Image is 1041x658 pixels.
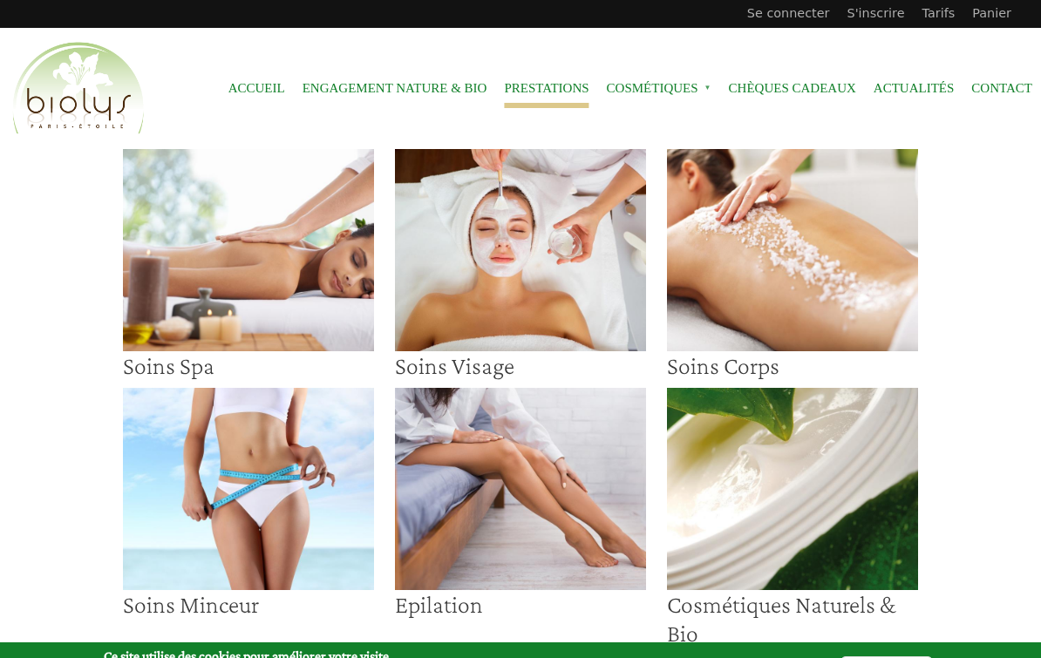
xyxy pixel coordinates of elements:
[123,388,374,590] img: Soins Minceur
[667,351,918,381] h3: Soins Corps
[395,351,646,381] h3: Soins Visage
[667,590,918,648] h3: Cosmétiques Naturels & Bio
[9,39,148,139] img: Accueil
[971,69,1032,108] a: Contact
[395,590,646,620] h3: Epilation
[729,69,856,108] a: Chèques cadeaux
[667,388,918,590] img: Cosmétiques Naturels & Bio
[667,149,918,351] img: Soins Corps
[303,69,487,108] a: Engagement Nature & Bio
[607,69,711,108] span: Cosmétiques
[874,69,955,108] a: Actualités
[123,149,374,351] img: soins spa institut biolys paris
[228,69,285,108] a: Accueil
[123,351,374,381] h3: Soins Spa
[395,149,646,351] img: Soins visage institut biolys paris
[704,85,711,92] span: »
[504,69,589,108] a: Prestations
[395,388,646,590] img: Epilation
[123,590,374,620] h3: Soins Minceur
